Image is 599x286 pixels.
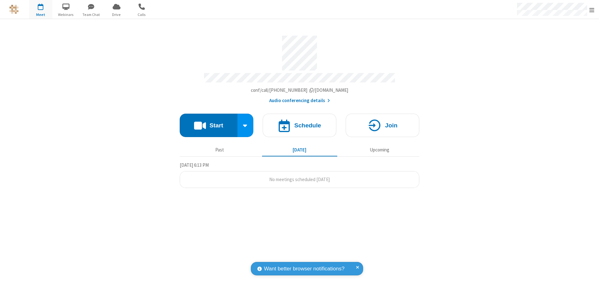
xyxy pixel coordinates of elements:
[251,87,348,93] span: Copy my meeting room link
[130,12,153,17] span: Calls
[263,114,336,137] button: Schedule
[385,122,397,128] h4: Join
[54,12,78,17] span: Webinars
[264,265,344,273] span: Want better browser notifications?
[80,12,103,17] span: Team Chat
[9,5,19,14] img: QA Selenium DO NOT DELETE OR CHANGE
[209,122,223,128] h4: Start
[180,31,419,104] section: Account details
[262,144,337,156] button: [DATE]
[180,114,237,137] button: Start
[180,161,419,188] section: Today's Meetings
[237,114,254,137] div: Start conference options
[269,176,330,182] span: No meetings scheduled [DATE]
[182,144,257,156] button: Past
[29,12,52,17] span: Meet
[294,122,321,128] h4: Schedule
[346,114,419,137] button: Join
[583,270,594,282] iframe: Chat
[251,87,348,94] button: Copy my meeting room linkCopy my meeting room link
[105,12,128,17] span: Drive
[342,144,417,156] button: Upcoming
[269,97,330,104] button: Audio conferencing details
[180,162,209,168] span: [DATE] 6:13 PM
